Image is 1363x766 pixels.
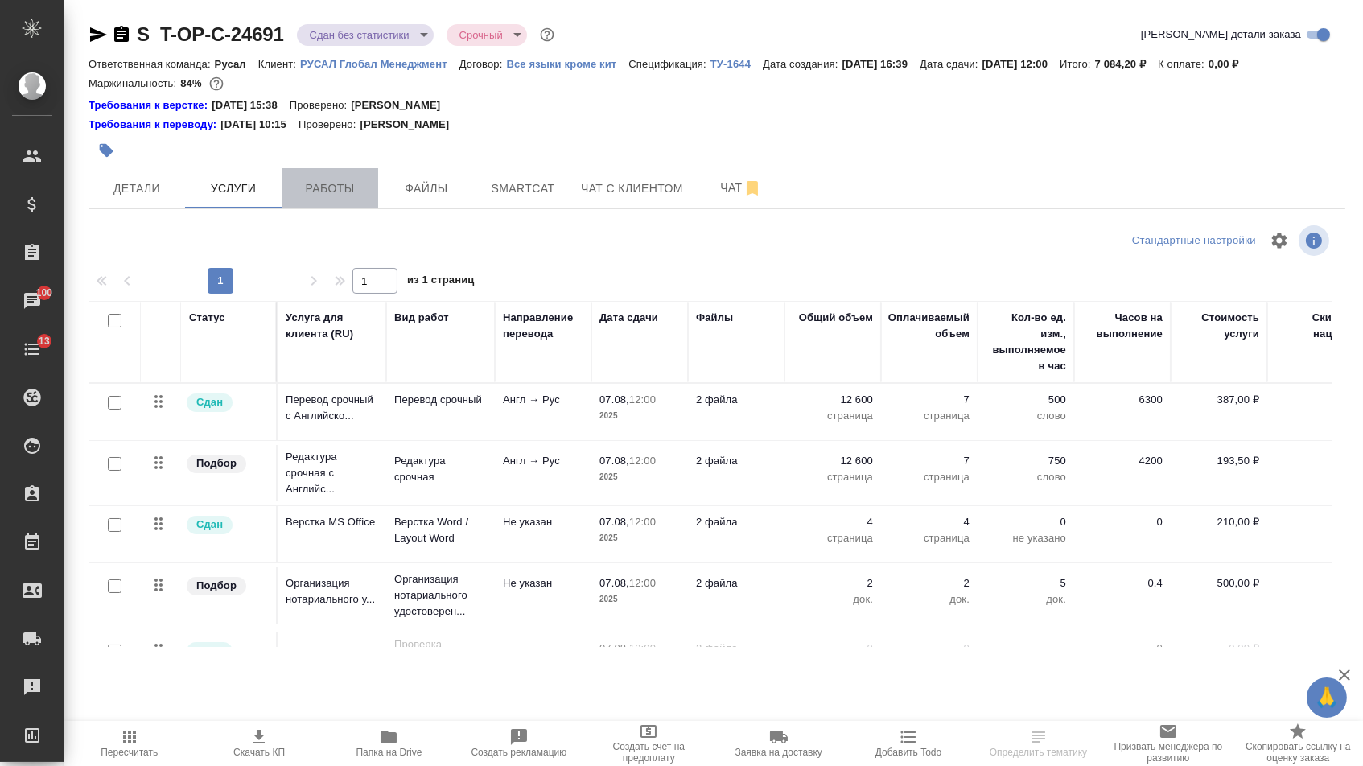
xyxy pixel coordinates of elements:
p: 2025 [599,469,680,485]
p: Проверено: [290,97,352,113]
p: 2025 [599,408,680,424]
p: Верстка MS Office [286,514,378,530]
p: Англ → Рус [503,392,583,408]
a: Требования к переводу: [89,117,220,133]
td: 0.4 [1074,567,1171,624]
a: S_T-OP-C-24691 [137,23,284,45]
button: Добавить Todo [843,721,973,766]
td: 6300 [1074,384,1171,440]
span: Посмотреть информацию [1299,225,1332,256]
p: 4 [889,514,970,530]
p: Подбор [196,578,237,594]
span: Детали [98,179,175,199]
a: 100 [4,281,60,321]
div: Общий объем [799,310,873,326]
p: 0 [889,640,970,657]
span: Призвать менеджера по развитию [1113,741,1223,764]
p: слово [986,469,1066,485]
div: Часов на выполнение [1082,310,1163,342]
button: Скопировать ссылку [112,25,131,44]
span: Чат с клиентом [581,179,683,199]
span: Скачать КП [233,747,285,758]
button: Пересчитать [64,721,194,766]
span: Файлы [388,179,465,199]
p: 2 файла [696,453,776,469]
p: [DATE] 16:39 [842,58,920,70]
span: 100 [27,285,63,301]
p: 12:00 [629,455,656,467]
span: Услуги [195,179,272,199]
div: Статус [189,310,225,326]
p: ТУ-1644 [710,58,763,70]
p: [PERSON_NAME] [360,117,461,133]
p: 0,00 ₽ [1209,58,1251,70]
p: 500 [986,392,1066,408]
span: Папка на Drive [356,747,422,758]
p: [PERSON_NAME] [351,97,452,113]
button: Срочный [455,28,508,42]
span: Пересчитать [101,747,158,758]
span: 13 [29,333,60,349]
p: страница [793,469,873,485]
td: 0 [1074,506,1171,562]
p: Спецификация: [628,58,710,70]
div: Направление перевода [503,310,583,342]
p: 0 % [1275,453,1356,469]
a: ТУ-1644 [710,56,763,70]
td: 4200 [1074,445,1171,501]
span: Создать рекламацию [471,747,566,758]
p: 07.08, [599,642,629,654]
span: Определить тематику [990,747,1087,758]
p: 2 файла [696,392,776,408]
span: Чат [702,178,780,198]
p: 0 % [1275,514,1356,530]
p: 5 [986,575,1066,591]
p: 0 [986,514,1066,530]
p: 0 % [1275,640,1356,657]
div: Сдан без статистики [447,24,527,46]
span: Smartcat [484,179,562,199]
p: Англ → Рус [503,453,583,469]
p: Организация нотариального удостоверен... [394,571,487,620]
td: 0 [1074,632,1171,689]
button: 930.08 RUB; [206,73,227,94]
button: Папка на Drive [324,721,454,766]
div: Файлы [696,310,733,326]
a: 13 [4,329,60,369]
p: [DATE] 12:00 [982,58,1060,70]
p: 2 файла [696,575,776,591]
p: К оплате: [1158,58,1209,70]
button: Скачать КП [194,721,323,766]
p: Редактура срочная [394,453,487,485]
p: 07.08, [599,455,629,467]
p: док. [793,591,873,607]
span: 🙏 [1313,681,1340,715]
p: Подбор [196,455,237,472]
p: 2 файла [696,514,776,530]
div: Нажми, чтобы открыть папку с инструкцией [89,97,212,113]
p: док. [889,591,970,607]
div: Нажми, чтобы открыть папку с инструкцией [89,117,220,133]
button: Скопировать ссылку на оценку заказа [1233,721,1363,766]
p: Редактура срочная с Английс... [286,449,378,497]
button: Определить тематику [974,721,1103,766]
p: Организация нотариального у... [286,575,378,607]
p: Сдан [196,517,223,533]
p: Ответственная команда: [89,58,215,70]
button: Скопировать ссылку для ЯМессенджера [89,25,108,44]
span: Заявка на доставку [735,747,822,758]
p: 4 [793,514,873,530]
p: 0 % [1275,392,1356,408]
div: Оплачиваемый объем [888,310,970,342]
span: Скопировать ссылку на оценку заказа [1243,741,1353,764]
p: Итого: [1060,58,1094,70]
button: Создать счет на предоплату [584,721,714,766]
p: 2 [793,575,873,591]
p: 07.08, [599,577,629,589]
p: Маржинальность: [89,77,180,89]
p: 2025 [599,591,680,607]
span: Добавить Todo [875,747,941,758]
p: страница [889,469,970,485]
p: Проверено: [299,117,360,133]
p: 12:00 [629,577,656,589]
